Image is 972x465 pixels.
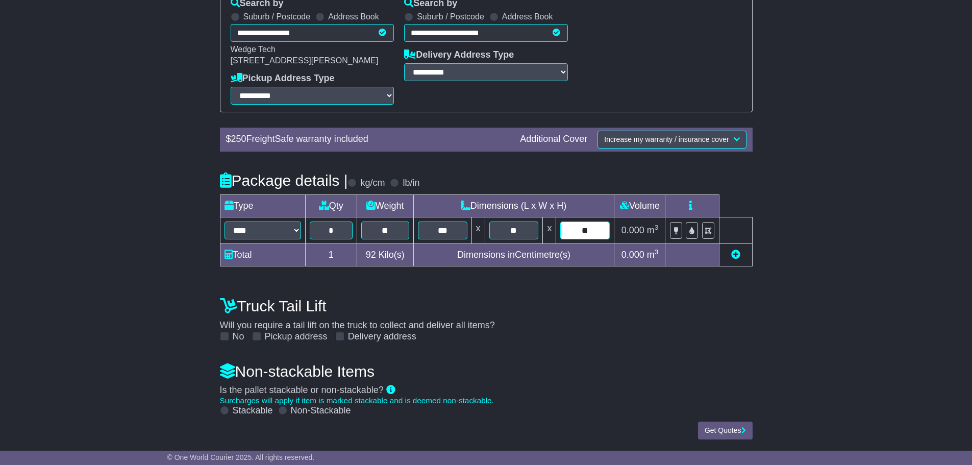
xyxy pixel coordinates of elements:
label: Suburb / Postcode [417,12,484,21]
label: lb/in [403,178,419,189]
label: Address Book [328,12,379,21]
td: Kilo(s) [357,243,413,266]
label: kg/cm [360,178,385,189]
td: Type [220,194,305,217]
span: m [647,250,659,260]
span: Wedge Tech [231,45,276,54]
label: Stackable [233,405,273,417]
label: Delivery Address Type [404,50,514,61]
span: m [647,225,659,235]
div: Surcharges will apply if item is marked stackable and is deemed non-stackable. [220,396,753,405]
span: 0.000 [621,250,644,260]
span: 0.000 [621,225,644,235]
a: Add new item [731,250,740,260]
label: Pickup address [265,331,328,342]
label: Delivery address [348,331,416,342]
td: Volume [614,194,665,217]
td: Dimensions in Centimetre(s) [413,243,614,266]
label: No [233,331,244,342]
span: © One World Courier 2025. All rights reserved. [167,453,315,461]
h4: Non-stackable Items [220,363,753,380]
sup: 3 [655,224,659,231]
td: x [543,217,556,243]
td: 1 [305,243,357,266]
h4: Package details | [220,172,348,189]
span: 92 [366,250,376,260]
div: $ FreightSafe warranty included [221,134,515,145]
label: Non-Stackable [291,405,351,417]
td: x [471,217,485,243]
td: Weight [357,194,413,217]
div: Additional Cover [515,134,592,145]
td: Qty [305,194,357,217]
sup: 3 [655,248,659,256]
td: Total [220,243,305,266]
label: Suburb / Postcode [243,12,311,21]
span: 250 [231,134,246,144]
button: Get Quotes [698,422,753,439]
label: Pickup Address Type [231,73,335,84]
span: Increase my warranty / insurance cover [604,135,729,143]
label: Address Book [502,12,553,21]
button: Increase my warranty / insurance cover [597,131,746,149]
h4: Truck Tail Lift [220,298,753,314]
div: Will you require a tail lift on the truck to collect and deliver all items? [215,292,758,342]
td: Dimensions (L x W x H) [413,194,614,217]
span: Is the pallet stackable or non-stackable? [220,385,384,395]
span: [STREET_ADDRESS][PERSON_NAME] [231,56,379,65]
